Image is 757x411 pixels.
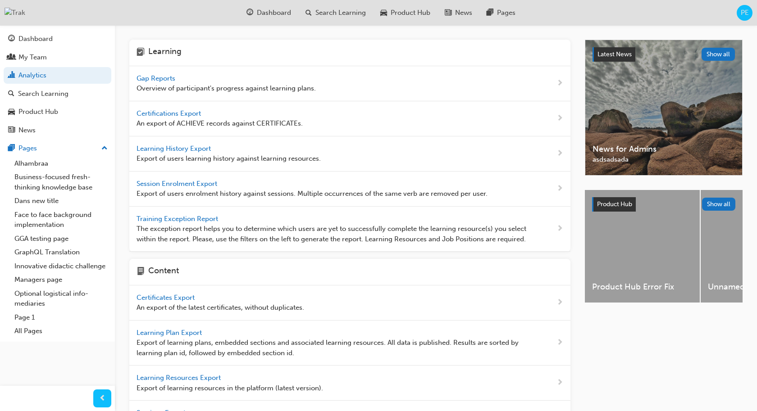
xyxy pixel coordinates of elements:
[556,113,563,124] span: next-icon
[741,8,749,18] span: PE
[8,90,14,98] span: search-icon
[556,297,563,308] span: next-icon
[239,4,298,22] a: guage-iconDashboard
[8,72,15,80] span: chart-icon
[137,109,203,117] span: Certifications Export
[18,125,36,135] div: News
[148,47,182,59] h4: Learning
[479,4,523,22] a: pages-iconPages
[4,140,111,157] button: Pages
[556,183,563,194] span: next-icon
[592,197,735,212] a: Product HubShow all
[8,108,15,116] span: car-icon
[99,393,106,404] span: prev-icon
[4,49,111,66] a: My Team
[556,377,563,388] span: next-icon
[597,200,632,208] span: Product Hub
[137,180,219,188] span: Session Enrolment Export
[11,232,111,246] a: GGA testing page
[11,259,111,273] a: Innovative didactic challenge
[11,311,111,325] a: Page 1
[702,198,736,211] button: Show all
[497,8,515,18] span: Pages
[597,50,632,58] span: Latest News
[4,31,111,47] a: Dashboard
[380,7,387,18] span: car-icon
[137,118,303,129] span: An export of ACHIEVE records against CERTIFICATEs.
[18,143,37,154] div: Pages
[11,245,111,259] a: GraphQL Translation
[137,383,323,393] span: Export of learning resources in the platform (latest version).
[137,374,223,382] span: Learning Resources Export
[129,101,570,136] a: Certifications Export An export of ACHIEVE records against CERTIFICATEs.next-icon
[18,107,58,117] div: Product Hub
[11,157,111,171] a: Alhambraa
[257,8,291,18] span: Dashboard
[11,273,111,287] a: Managers page
[137,266,145,278] span: page-icon
[137,224,528,244] span: The exception report helps you to determine which users are yet to successfully complete the lear...
[306,7,312,18] span: search-icon
[129,172,570,207] a: Session Enrolment Export Export of users enrolment history against sessions. Multiple occurrences...
[737,5,752,21] button: PE
[11,208,111,232] a: Face to face background implementation
[4,29,111,140] button: DashboardMy TeamAnalyticsSearch LearningProduct HubNews
[438,4,479,22] a: news-iconNews
[391,8,430,18] span: Product Hub
[593,154,735,165] span: asdsadsada
[702,48,735,61] button: Show all
[11,324,111,338] a: All Pages
[246,7,253,18] span: guage-icon
[8,145,15,153] span: pages-icon
[148,266,179,278] h4: Content
[18,34,53,44] div: Dashboard
[101,143,108,154] span: up-icon
[592,282,693,292] span: Product Hub Error Fix
[4,86,111,102] a: Search Learning
[556,78,563,89] span: next-icon
[5,8,25,18] img: Trak
[129,136,570,172] a: Learning History Export Export of users learning history against learning resources.next-icon
[585,40,743,176] a: Latest NewsShow allNews for Adminsasdsadsada
[129,321,570,366] a: Learning Plan Export Export of learning plans, embedded sections and associated learning resource...
[4,67,111,84] a: Analytics
[129,366,570,401] a: Learning Resources Export Export of learning resources in the platform (latest version).next-icon
[137,83,316,94] span: Overview of participant's progress against learning plans.
[556,223,563,235] span: next-icon
[8,35,15,43] span: guage-icon
[137,154,321,164] span: Export of users learning history against learning resources.
[137,294,196,302] span: Certificates Export
[18,89,68,99] div: Search Learning
[8,54,15,62] span: people-icon
[315,8,366,18] span: Search Learning
[137,189,488,199] span: Export of users enrolment history against sessions. Multiple occurrences of the same verb are rem...
[4,104,111,120] a: Product Hub
[298,4,373,22] a: search-iconSearch Learning
[137,303,304,313] span: An export of the latest certificates, without duplicates.
[129,285,570,321] a: Certificates Export An export of the latest certificates, without duplicates.next-icon
[129,207,570,252] a: Training Exception Report The exception report helps you to determine which users are yet to succ...
[593,144,735,154] span: News for Admins
[4,122,111,139] a: News
[585,190,700,303] a: Product Hub Error Fix
[8,126,15,135] span: news-icon
[11,194,111,208] a: Dans new title
[556,337,563,348] span: next-icon
[129,66,570,101] a: Gap Reports Overview of participant's progress against learning plans.next-icon
[137,329,204,337] span: Learning Plan Export
[373,4,438,22] a: car-iconProduct Hub
[137,74,177,82] span: Gap Reports
[137,338,528,358] span: Export of learning plans, embedded sections and associated learning resources. All data is publis...
[137,215,220,223] span: Training Exception Report
[11,287,111,311] a: Optional logistical info-mediaries
[137,47,145,59] span: learning-icon
[487,7,493,18] span: pages-icon
[593,47,735,62] a: Latest NewsShow all
[137,145,213,153] span: Learning History Export
[455,8,472,18] span: News
[18,52,47,63] div: My Team
[445,7,451,18] span: news-icon
[11,170,111,194] a: Business-focused fresh-thinking knowledge base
